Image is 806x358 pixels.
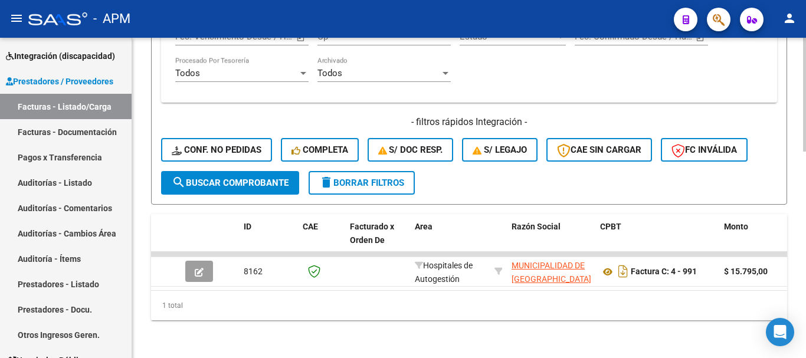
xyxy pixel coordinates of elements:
[175,68,200,78] span: Todos
[724,222,748,231] span: Monto
[161,171,299,195] button: Buscar Comprobante
[281,138,359,162] button: Completa
[600,222,621,231] span: CPBT
[9,11,24,25] mat-icon: menu
[368,138,454,162] button: S/ Doc Resp.
[782,11,797,25] mat-icon: person
[557,144,641,155] span: CAE SIN CARGAR
[462,138,538,162] button: S/ legajo
[309,171,415,195] button: Borrar Filtros
[694,31,707,44] button: Open calendar
[766,318,794,346] div: Open Intercom Messenger
[172,175,186,189] mat-icon: search
[546,138,652,162] button: CAE SIN CARGAR
[319,178,404,188] span: Borrar Filtros
[415,222,433,231] span: Area
[345,214,410,266] datatable-header-cell: Facturado x Orden De
[724,267,768,276] strong: $ 15.795,00
[661,138,748,162] button: FC Inválida
[161,138,272,162] button: Conf. no pedidas
[161,116,777,129] h4: - filtros rápidos Integración -
[719,214,790,266] datatable-header-cell: Monto
[294,31,308,44] button: Open calendar
[378,144,443,155] span: S/ Doc Resp.
[631,267,697,277] strong: Factura C: 4 - 991
[615,262,631,281] i: Descargar documento
[6,75,113,88] span: Prestadores / Proveedores
[291,144,348,155] span: Completa
[512,261,591,284] span: MUNICIPALIDAD DE [GEOGRAPHIC_DATA]
[473,144,527,155] span: S/ legajo
[350,222,394,245] span: Facturado x Orden De
[172,144,261,155] span: Conf. no pedidas
[671,144,737,155] span: FC Inválida
[6,50,115,63] span: Integración (discapacidad)
[512,222,561,231] span: Razón Social
[151,291,787,320] div: 1 total
[93,6,130,32] span: - APM
[298,214,345,266] datatable-header-cell: CAE
[512,259,591,284] div: 30678650087
[415,261,473,284] span: Hospitales de Autogestión
[410,214,490,266] datatable-header-cell: Area
[172,178,289,188] span: Buscar Comprobante
[239,214,298,266] datatable-header-cell: ID
[244,222,251,231] span: ID
[507,214,595,266] datatable-header-cell: Razón Social
[595,214,719,266] datatable-header-cell: CPBT
[303,222,318,231] span: CAE
[317,68,342,78] span: Todos
[244,267,263,276] span: 8162
[319,175,333,189] mat-icon: delete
